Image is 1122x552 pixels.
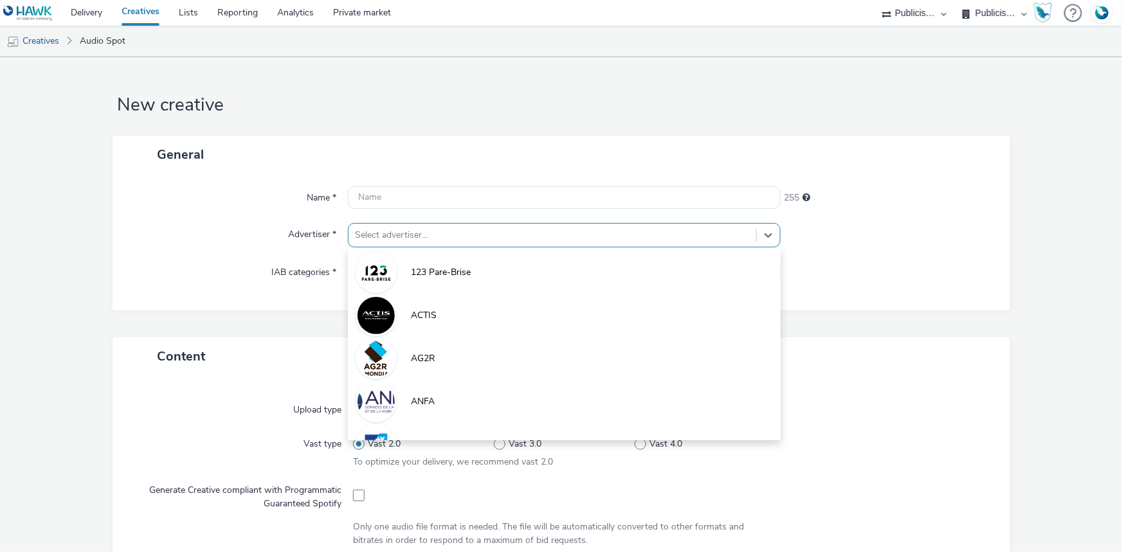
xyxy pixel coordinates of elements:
span: Banque Populaire [411,438,481,451]
span: 255 [784,191,799,204]
label: Upload type [288,398,347,416]
span: General [157,146,204,163]
span: To optimize your delivery, we recommend vast 2.0 [353,456,553,468]
span: AG2R [411,352,435,365]
div: Maximum 255 characters [802,191,810,204]
span: Vast 2.0 [368,438,401,450]
label: Name * [302,186,341,204]
img: ACTIS [357,297,395,334]
div: Only one audio file format is needed. The file will be automatically converted to other formats a... [353,521,775,547]
img: 123 Pare-Brise [357,254,395,291]
label: Vast type [298,432,347,450]
span: ANFA [411,395,435,408]
label: Advertiser * [283,223,341,241]
label: IAB categories * [266,261,341,279]
span: Content [157,348,205,365]
img: Account FR [1092,3,1112,22]
a: Audio Spot [73,26,132,57]
img: undefined Logo [3,5,53,21]
img: Banque Populaire [357,426,395,463]
input: Name [348,186,781,209]
img: ANFA [357,383,395,420]
span: Vast 3.0 [509,438,542,450]
span: 123 Pare-Brise [411,266,471,279]
h1: New creative [113,93,1010,118]
label: Generate Creative compliant with Programmatic Guaranteed Spotify [136,479,347,510]
img: Hawk Academy [1033,3,1053,23]
img: AG2R [357,340,395,377]
span: Vast 4.0 [650,438,683,450]
span: ACTIS [411,309,437,322]
a: Hawk Academy [1033,3,1058,23]
img: mobile [6,35,19,48]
